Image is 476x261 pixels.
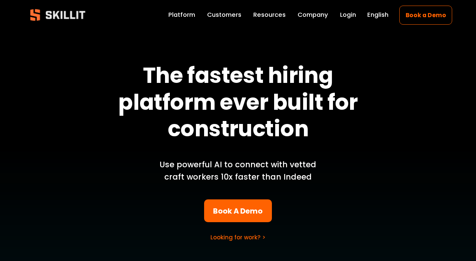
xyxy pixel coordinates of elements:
a: Customers [207,10,241,20]
a: Company [298,10,328,20]
a: folder dropdown [253,10,286,20]
a: Login [340,10,356,20]
p: Use powerful AI to connect with vetted craft workers 10x faster than Indeed [150,158,326,184]
a: Platform [168,10,195,20]
span: English [367,10,388,20]
strong: The fastest hiring platform ever built for construction [118,60,362,144]
a: Book A Demo [204,199,272,222]
img: Skillit [24,4,92,26]
a: Book a Demo [399,6,452,25]
span: Resources [253,10,286,20]
a: Looking for work? > [210,233,266,241]
div: language picker [367,10,388,20]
